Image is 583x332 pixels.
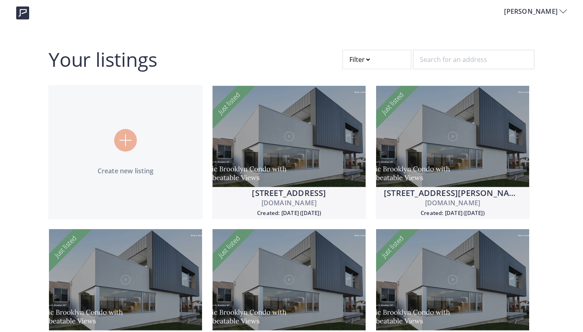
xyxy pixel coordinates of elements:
h2: Your listings [49,50,157,69]
img: logo [16,6,29,19]
a: Create new listing [49,85,202,219]
p: Create new listing [49,166,202,176]
input: Search for an address [413,50,534,69]
span: [PERSON_NAME] [504,6,560,16]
